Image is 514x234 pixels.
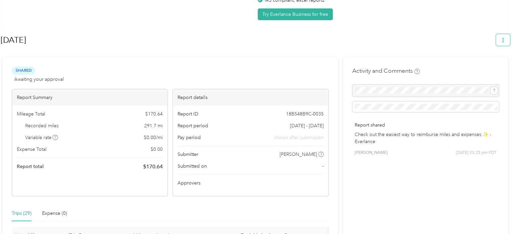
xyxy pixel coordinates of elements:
span: Mileage Total [17,110,45,118]
span: $ 0.00 [151,146,163,153]
span: Pay period [178,134,201,141]
h1: Aug 2025 [1,32,491,48]
span: [DATE] - [DATE] [290,122,324,129]
span: Submitted on [178,163,207,170]
span: Report period [178,122,208,129]
span: [PERSON_NAME] [280,151,317,158]
div: Report details [173,89,328,106]
span: 291.7 mi [144,122,163,129]
p: Report shared [355,122,496,129]
span: Awaiting your approval [14,76,64,83]
span: $ 170.64 [143,163,163,171]
span: Recorded miles [25,122,59,129]
span: $ 170.64 [145,110,163,118]
span: Report total [17,163,44,170]
span: Shared [12,67,35,74]
div: Trips (29) [12,210,31,217]
span: Variable rate [25,134,58,141]
span: Expense Total [17,146,46,153]
span: Report ID [178,110,198,118]
span: shown after submission [274,134,324,141]
p: Check out the easiest way to reimburse miles and expenses ✨ - Everlance [355,131,496,145]
span: Submitter [178,151,198,158]
div: Report Summary [12,89,167,106]
div: Expense (0) [42,210,67,217]
span: [PERSON_NAME] [355,150,388,156]
span: 18B548B9C-0035 [286,110,324,118]
button: Try Everlance Business for free [258,8,333,20]
span: [DATE] 03:25 pm PDT [456,150,496,156]
h4: Activity and Comments [352,67,420,75]
span: Approvers [178,179,200,187]
span: - [322,163,324,170]
span: $ 0.00 / mi [144,134,163,141]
